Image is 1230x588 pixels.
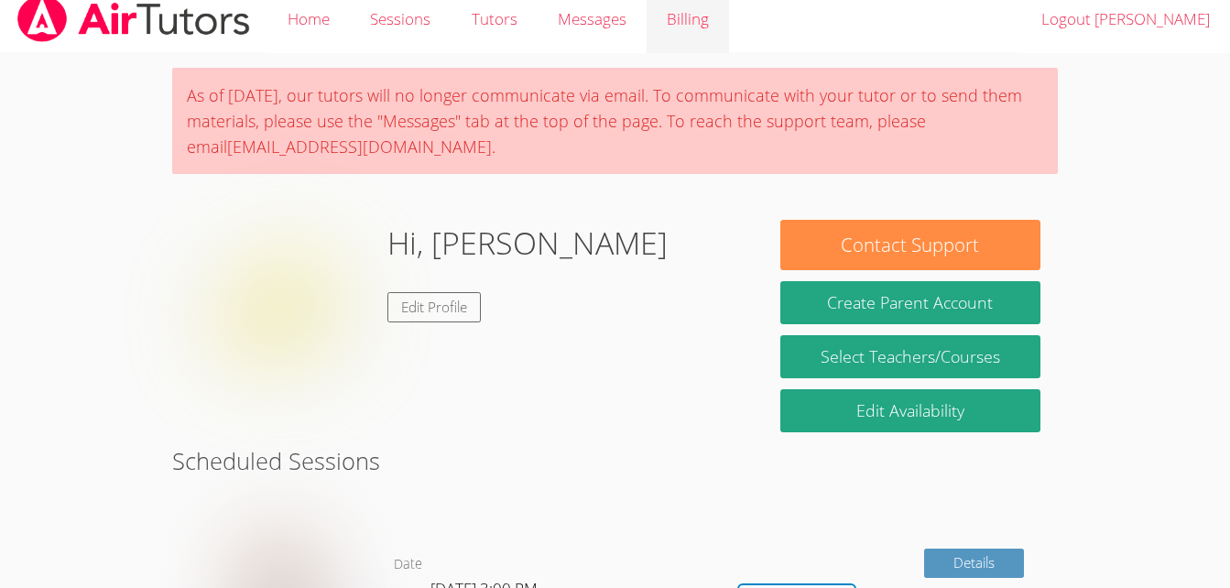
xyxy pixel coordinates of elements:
[558,8,626,29] span: Messages
[780,389,1040,432] a: Edit Availability
[172,68,1058,174] div: As of [DATE], our tutors will no longer communicate via email. To communicate with your tutor or ...
[780,220,1040,270] button: Contact Support
[780,335,1040,378] a: Select Teachers/Courses
[387,292,481,322] a: Edit Profile
[924,549,1025,579] a: Details
[172,443,1058,478] h2: Scheduled Sessions
[387,220,668,267] h1: Hi, [PERSON_NAME]
[394,553,422,576] dt: Date
[780,281,1040,324] button: Create Parent Account
[190,220,373,403] img: default.png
